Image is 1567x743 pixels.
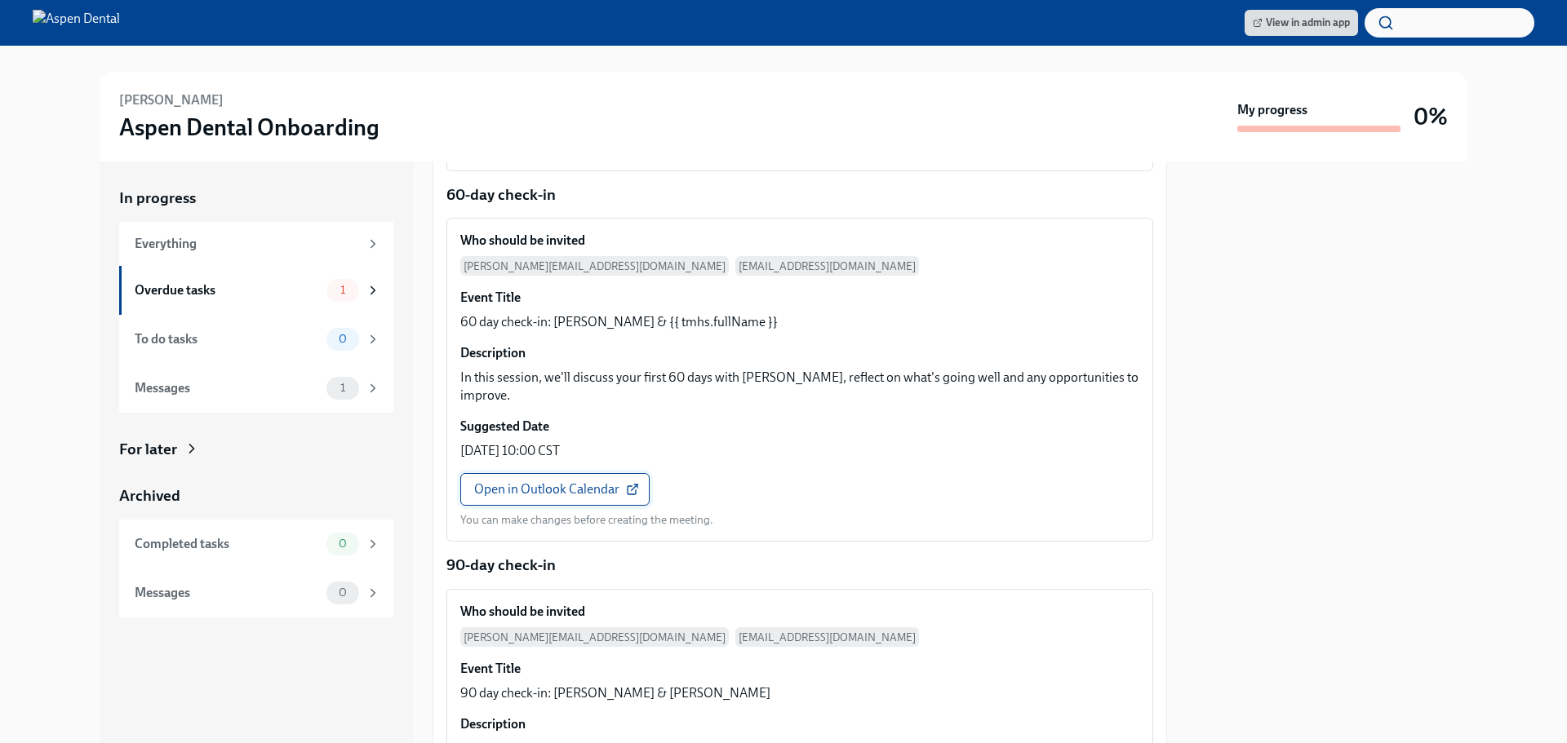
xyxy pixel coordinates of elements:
span: 0 [329,333,357,345]
span: Open in Outlook Calendar [474,481,636,498]
strong: My progress [1237,101,1307,119]
span: [PERSON_NAME][EMAIL_ADDRESS][DOMAIN_NAME] [460,256,729,276]
img: Aspen Dental [33,10,120,36]
span: [EMAIL_ADDRESS][DOMAIN_NAME] [735,627,919,647]
a: To do tasks0 [119,315,393,364]
div: Completed tasks [135,535,320,553]
a: Open in Outlook Calendar [460,473,650,506]
h6: Description [460,715,526,733]
h6: Suggested Date [460,418,549,436]
span: View in admin app [1253,15,1350,31]
p: [DATE] 10:00 CST [460,442,560,460]
p: In this session, we'll discuss your first 60 days with [PERSON_NAME], reflect on what's going wel... [460,369,1139,405]
p: 90-day check-in [446,555,1153,576]
a: For later [119,439,393,460]
a: View in admin app [1245,10,1358,36]
a: Messages0 [119,568,393,617]
a: In progress [119,188,393,209]
div: Everything [135,235,359,253]
a: Completed tasks0 [119,520,393,568]
div: Messages [135,379,320,397]
span: 1 [331,284,355,296]
span: 0 [329,537,357,550]
a: Everything [119,222,393,266]
p: 60-day check-in [446,184,1153,206]
span: [PERSON_NAME][EMAIL_ADDRESS][DOMAIN_NAME] [460,627,729,647]
h6: Event Title [460,289,521,307]
p: 60 day check-in: [PERSON_NAME] & {{ tmhs.fullName }} [460,313,778,331]
div: Overdue tasks [135,281,320,299]
h6: Event Title [460,660,521,678]
h6: Description [460,344,526,362]
div: For later [119,439,177,460]
h6: Who should be invited [460,603,585,621]
h6: Who should be invited [460,232,585,250]
h3: 0% [1414,102,1448,131]
h6: [PERSON_NAME] [119,91,224,109]
span: 1 [331,382,355,394]
span: 0 [329,586,357,599]
span: [EMAIL_ADDRESS][DOMAIN_NAME] [735,256,919,276]
a: Overdue tasks1 [119,266,393,315]
a: Archived [119,485,393,506]
div: To do tasks [135,330,320,348]
p: 90 day check-in: [PERSON_NAME] & [PERSON_NAME] [460,684,770,702]
h3: Aspen Dental Onboarding [119,113,380,142]
p: You can make changes before creating the meeting. [460,512,713,528]
div: Messages [135,584,320,602]
a: Messages1 [119,364,393,413]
